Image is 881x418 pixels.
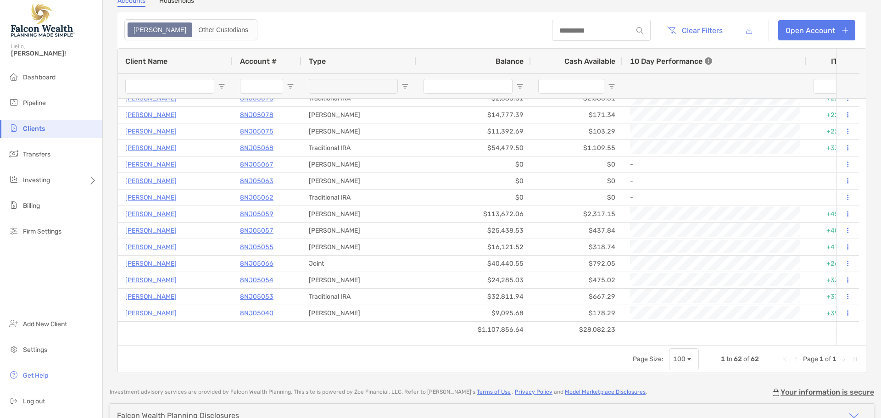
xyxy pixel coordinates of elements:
div: ITD [831,57,854,66]
div: $2,086.51 [531,90,623,106]
span: Transfers [23,150,50,158]
p: 8NJ05068 [240,142,273,154]
div: Joint [301,256,416,272]
a: [PERSON_NAME] [125,93,177,104]
img: clients icon [8,123,19,134]
p: [PERSON_NAME] [125,291,177,302]
span: 62 [734,355,742,363]
p: 8NJ05057 [240,225,273,236]
span: Pipeline [23,99,46,107]
span: Investing [23,176,50,184]
div: $2,317.15 [531,206,623,222]
a: 8NJ05053 [240,291,273,302]
div: $0 [416,173,531,189]
div: [PERSON_NAME] [301,173,416,189]
button: Open Filter Menu [287,83,294,90]
div: +33.22% [806,272,861,288]
span: 62 [751,355,759,363]
div: $178.29 [531,305,623,321]
a: [PERSON_NAME] [125,241,177,253]
a: [PERSON_NAME] [125,109,177,121]
img: dashboard icon [8,71,19,82]
div: +22.20% [806,90,861,106]
a: 8NJ05078 [240,109,273,121]
div: 0% [806,189,861,206]
div: [PERSON_NAME] [301,107,416,123]
div: 0% [806,156,861,173]
div: +22.57% [806,123,861,139]
span: Billing [23,202,40,210]
div: $25,438.53 [416,223,531,239]
img: add_new_client icon [8,318,19,329]
span: Get Help [23,372,48,379]
span: Account # [240,57,277,66]
div: $14,777.39 [416,107,531,123]
span: 1 [820,355,824,363]
p: 8NJ05062 [240,192,273,203]
span: [PERSON_NAME]! [11,50,97,57]
a: 8NJ05063 [240,175,273,187]
div: $40,440.55 [416,256,531,272]
div: - [630,190,799,205]
div: $32,811.94 [416,289,531,305]
img: firm-settings icon [8,225,19,236]
div: $792.05 [531,256,623,272]
a: 8NJ05055 [240,241,273,253]
div: +26.36% [806,256,861,272]
p: 8NJ05066 [240,258,273,269]
div: $2,086.51 [416,90,531,106]
span: Dashboard [23,73,56,81]
div: [PERSON_NAME] [301,156,416,173]
img: transfers icon [8,148,19,159]
div: $54,479.50 [416,140,531,156]
div: +33.06% [806,140,861,156]
div: [PERSON_NAME] [301,239,416,255]
div: $11,392.69 [416,123,531,139]
div: [PERSON_NAME] [301,206,416,222]
div: $475.02 [531,272,623,288]
a: [PERSON_NAME] [125,225,177,236]
div: $0 [531,156,623,173]
p: 8NJ05054 [240,274,273,286]
a: [PERSON_NAME] [125,159,177,170]
div: 0% [806,173,861,189]
div: $0 [531,173,623,189]
div: $667.29 [531,289,623,305]
img: get-help icon [8,369,19,380]
a: [PERSON_NAME] [125,307,177,319]
a: [PERSON_NAME] [125,258,177,269]
a: 8NJ05067 [240,159,273,170]
img: billing icon [8,200,19,211]
div: +40.43% [806,223,861,239]
p: Investment advisory services are provided by Falcon Wealth Planning . This site is powered by Zoe... [110,389,647,396]
span: Type [309,57,326,66]
a: [PERSON_NAME] [125,142,177,154]
p: [PERSON_NAME] [125,192,177,203]
div: First Page [781,356,788,363]
span: of [825,355,831,363]
div: +33.12% [806,289,861,305]
span: to [726,355,732,363]
span: 1 [721,355,725,363]
button: Clear Filters [660,20,730,40]
p: 8NJ05075 [240,126,273,137]
div: $1,109.55 [531,140,623,156]
div: - [630,173,799,189]
button: Open Filter Menu [608,83,615,90]
button: Open Filter Menu [401,83,409,90]
span: Balance [496,57,524,66]
div: Traditional IRA [301,90,416,106]
div: Traditional IRA [301,189,416,206]
input: Account # Filter Input [240,79,283,94]
img: Falcon Wealth Planning Logo [11,4,75,37]
img: input icon [636,27,643,34]
span: Log out [23,397,45,405]
p: 8NJ05040 [240,307,273,319]
a: Terms of Use [477,389,511,395]
p: [PERSON_NAME] [125,274,177,286]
